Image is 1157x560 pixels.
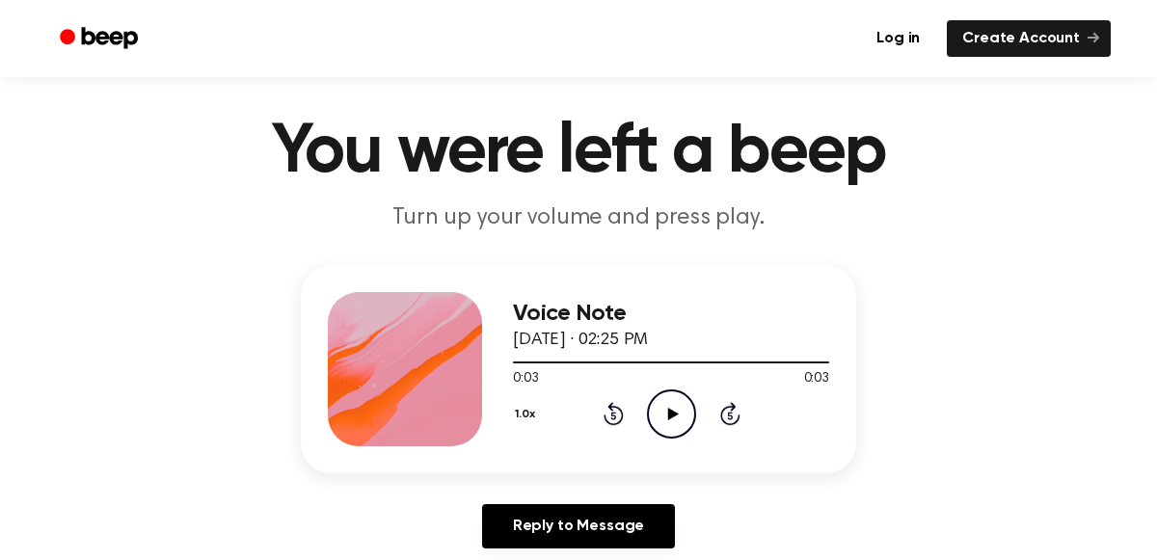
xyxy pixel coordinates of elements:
[46,20,155,58] a: Beep
[513,398,543,431] button: 1.0x
[513,301,829,327] h3: Voice Note
[804,369,829,389] span: 0:03
[513,369,538,389] span: 0:03
[482,504,675,548] a: Reply to Message
[208,202,949,234] p: Turn up your volume and press play.
[947,20,1111,57] a: Create Account
[861,20,935,57] a: Log in
[85,118,1072,187] h1: You were left a beep
[513,332,648,349] span: [DATE] · 02:25 PM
